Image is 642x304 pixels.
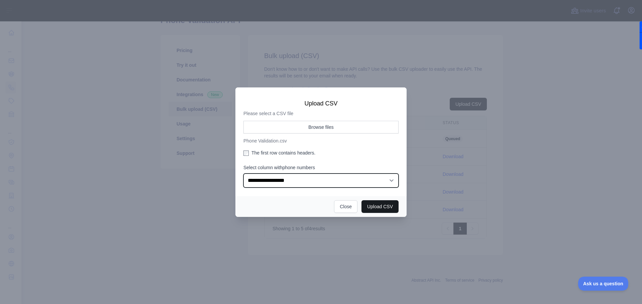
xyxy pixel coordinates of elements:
[578,277,629,291] iframe: Toggle Customer Support
[243,137,399,144] p: Phone Validation.csv
[243,149,399,156] label: The first row contains headers.
[243,121,399,133] button: Browse files
[361,200,399,213] button: Upload CSV
[243,99,399,107] h3: Upload CSV
[334,200,357,213] button: Close
[243,164,399,171] label: Select column with phone numbers
[243,150,249,156] input: The first row contains headers.
[243,110,399,117] p: Please select a CSV file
